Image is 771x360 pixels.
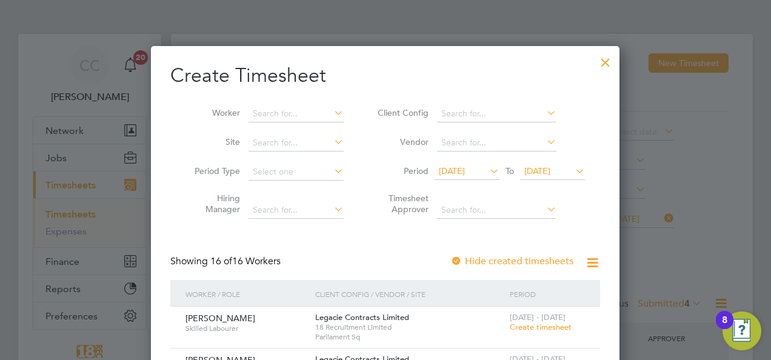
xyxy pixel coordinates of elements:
[182,280,312,308] div: Worker / Role
[450,255,573,267] label: Hide created timesheets
[439,165,465,176] span: [DATE]
[249,164,344,181] input: Select one
[249,202,344,219] input: Search for...
[315,312,409,322] span: Legacie Contracts Limited
[502,163,518,179] span: To
[723,312,761,350] button: Open Resource Center, 8 new notifications
[315,332,504,342] span: Parliament Sq
[185,136,240,147] label: Site
[210,255,232,267] span: 16 of
[510,312,566,322] span: [DATE] - [DATE]
[437,202,556,219] input: Search for...
[510,322,572,332] span: Create timesheet
[524,165,550,176] span: [DATE]
[185,313,255,324] span: [PERSON_NAME]
[722,320,727,336] div: 8
[374,107,429,118] label: Client Config
[185,165,240,176] label: Period Type
[185,324,306,333] span: Skilled Labourer
[210,255,281,267] span: 16 Workers
[374,193,429,215] label: Timesheet Approver
[374,136,429,147] label: Vendor
[170,63,600,88] h2: Create Timesheet
[249,105,344,122] input: Search for...
[315,322,504,332] span: 18 Recruitment Limited
[374,165,429,176] label: Period
[312,280,507,308] div: Client Config / Vendor / Site
[185,107,240,118] label: Worker
[507,280,588,308] div: Period
[170,255,283,268] div: Showing
[437,135,556,152] input: Search for...
[437,105,556,122] input: Search for...
[249,135,344,152] input: Search for...
[185,193,240,215] label: Hiring Manager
